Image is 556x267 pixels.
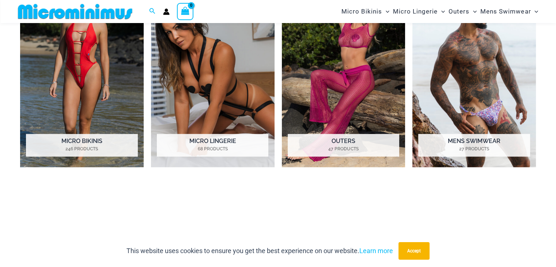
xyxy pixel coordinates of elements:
mark: 47 Products [288,146,399,152]
a: Search icon link [149,7,156,16]
a: View Shopping Cart, empty [177,3,194,20]
h2: Micro Bikinis [26,134,137,157]
p: This website uses cookies to ensure you get the best experience on our website. [126,245,393,256]
h2: Micro Lingerie [157,134,268,157]
span: Menu Toggle [531,2,538,21]
span: Outers [449,2,469,21]
span: Micro Bikinis [341,2,382,21]
a: Account icon link [163,8,170,15]
nav: Site Navigation [338,1,541,22]
button: Accept [398,242,430,260]
span: Menu Toggle [438,2,445,21]
span: Micro Lingerie [393,2,438,21]
mark: 246 Products [26,146,137,152]
a: Learn more [359,247,393,255]
iframe: TrustedSite Certified [20,187,536,241]
a: Micro BikinisMenu ToggleMenu Toggle [340,2,391,21]
span: Mens Swimwear [480,2,531,21]
a: OutersMenu ToggleMenu Toggle [447,2,479,21]
h2: Outers [288,134,399,157]
mark: 68 Products [157,146,268,152]
img: MM SHOP LOGO FLAT [15,3,135,20]
span: Menu Toggle [382,2,389,21]
mark: 27 Products [418,146,530,152]
a: Micro LingerieMenu ToggleMenu Toggle [391,2,447,21]
span: Menu Toggle [469,2,477,21]
h2: Mens Swimwear [418,134,530,157]
a: Mens SwimwearMenu ToggleMenu Toggle [479,2,540,21]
